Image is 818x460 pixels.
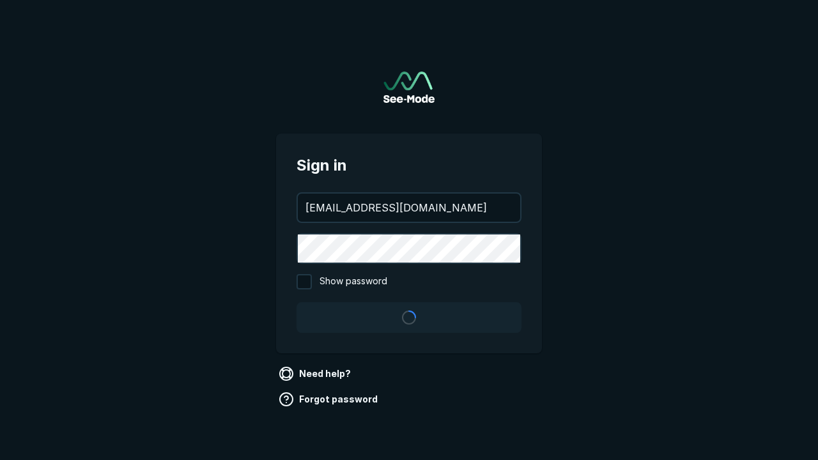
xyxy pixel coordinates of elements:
img: See-Mode Logo [383,72,435,103]
span: Sign in [297,154,521,177]
input: your@email.com [298,194,520,222]
a: Forgot password [276,389,383,410]
a: Need help? [276,364,356,384]
span: Show password [320,274,387,289]
a: Go to sign in [383,72,435,103]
